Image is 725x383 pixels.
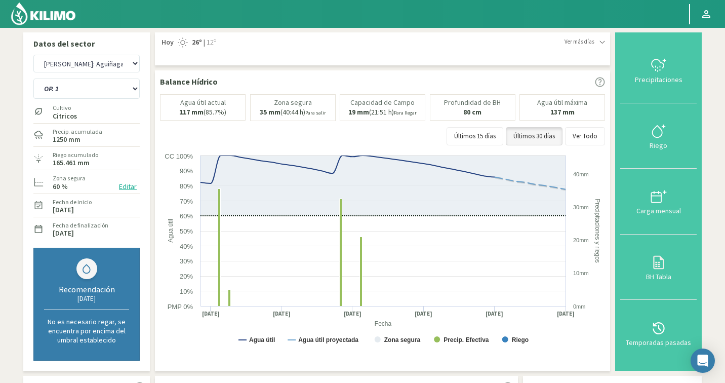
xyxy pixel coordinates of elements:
p: Agua útil máxima [537,99,587,106]
p: (21:51 h) [348,108,417,117]
text: [DATE] [486,310,503,318]
button: Ver Todo [565,127,605,145]
text: PMP 0% [168,303,193,311]
small: Para llegar [394,109,417,116]
text: Precip. Efectiva [444,336,489,343]
div: Temporadas pasadas [623,339,694,346]
b: 80 cm [463,107,481,117]
label: Precip. acumulada [53,127,102,136]
button: Riego [620,103,697,169]
text: 80% [180,182,193,190]
label: Fecha de inicio [53,198,92,207]
span: Hoy [160,37,174,48]
button: Últimos 15 días [447,127,503,145]
text: 50% [180,227,193,235]
text: 30mm [573,204,589,210]
span: 12º [205,37,216,48]
label: Riego acumulado [53,150,98,160]
text: [DATE] [344,310,361,318]
text: 10mm [573,270,589,276]
b: 137 mm [550,107,575,117]
text: 30% [180,257,193,265]
div: Riego [623,142,694,149]
label: Fecha de finalización [53,221,108,230]
div: Carga mensual [623,207,694,214]
label: [DATE] [53,207,74,213]
button: Carga mensual [620,169,697,235]
text: 90% [180,167,193,175]
text: Riego [512,336,529,343]
text: 40% [180,243,193,250]
text: [DATE] [202,310,220,318]
label: [DATE] [53,230,74,237]
button: Precipitaciones [620,37,697,103]
p: Datos del sector [33,37,140,50]
text: 70% [180,198,193,205]
b: 35 mm [260,107,280,117]
text: 0mm [573,303,585,310]
div: Recomendación [44,284,129,294]
text: [DATE] [557,310,575,318]
strong: 26º [192,37,202,47]
b: 19 mm [348,107,369,117]
text: Fecha [375,320,392,327]
button: Editar [116,181,140,193]
b: 117 mm [179,107,204,117]
p: (40:44 h) [260,108,326,117]
label: Cultivo [53,103,77,112]
text: Zona segura [384,336,421,343]
text: CC 100% [165,152,193,160]
label: 60 % [53,183,68,190]
p: Agua útil actual [180,99,226,106]
label: 1250 mm [53,136,80,143]
div: Precipitaciones [623,76,694,83]
p: Capacidad de Campo [350,99,415,106]
label: Citricos [53,113,77,120]
text: [DATE] [415,310,432,318]
text: 60% [180,212,193,220]
div: [DATE] [44,294,129,303]
small: Para salir [305,109,326,116]
text: Agua útil [167,219,174,243]
label: 165.461 mm [53,160,90,166]
div: BH Tabla [623,273,694,280]
button: Temporadas pasadas [620,300,697,366]
img: Kilimo [10,2,76,26]
text: Agua útil [249,336,275,343]
span: Ver más días [565,37,594,46]
text: 10% [180,288,193,295]
button: BH Tabla [620,235,697,300]
p: Profundidad de BH [444,99,501,106]
text: Precipitaciones y riegos [594,199,601,263]
div: Open Intercom Messenger [691,349,715,373]
text: [DATE] [273,310,291,318]
text: 40mm [573,171,589,177]
text: 20mm [573,237,589,243]
text: Agua útil proyectada [298,336,358,343]
text: 20% [180,273,193,280]
p: Zona segura [274,99,312,106]
span: | [204,37,205,48]
button: Últimos 30 días [506,127,562,145]
p: No es necesario regar, se encuentra por encima del umbral establecido [44,317,129,344]
p: (85.7%) [179,108,226,116]
p: Balance Hídrico [160,75,218,88]
label: Zona segura [53,174,86,183]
